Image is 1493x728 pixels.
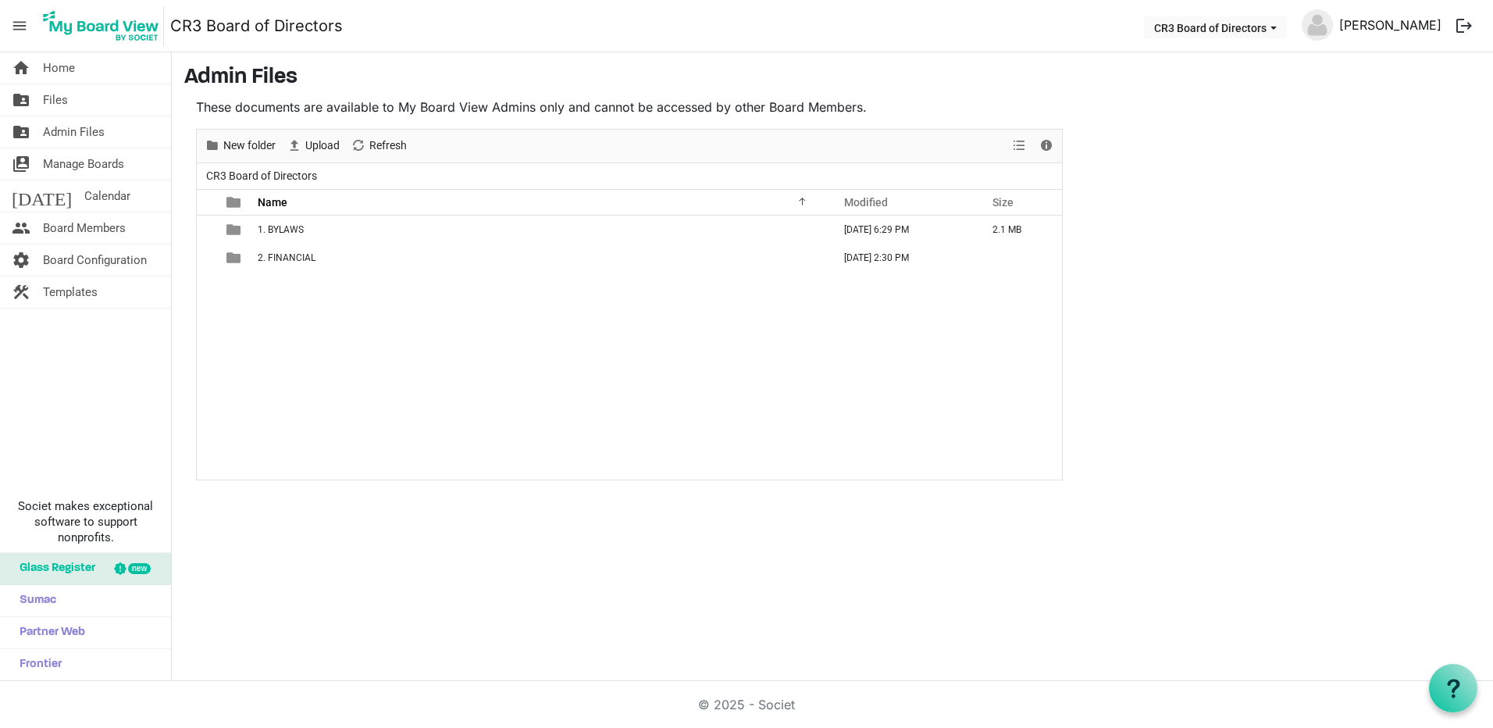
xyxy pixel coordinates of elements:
[1007,130,1033,162] div: View
[38,6,170,45] a: My Board View Logo
[12,212,30,244] span: people
[128,563,151,574] div: new
[12,585,56,616] span: Sumac
[184,65,1481,91] h3: Admin Files
[222,136,277,155] span: New folder
[217,216,253,244] td: is template cell column header type
[12,617,85,648] span: Partner Web
[5,11,34,41] span: menu
[368,136,408,155] span: Refresh
[976,216,1062,244] td: 2.1 MB is template cell column header Size
[43,244,147,276] span: Board Configuration
[12,52,30,84] span: home
[345,130,412,162] div: Refresh
[43,212,126,244] span: Board Members
[43,84,68,116] span: Files
[698,697,795,712] a: © 2025 - Societ
[258,252,315,263] span: 2. FINANCIAL
[203,166,320,186] span: CR3 Board of Directors
[43,116,105,148] span: Admin Files
[84,180,130,212] span: Calendar
[12,649,62,680] span: Frontier
[12,180,72,212] span: [DATE]
[253,244,828,272] td: 2. FINANCIAL is template cell column header Name
[828,244,976,272] td: October 04, 2025 2:30 PM column header Modified
[828,216,976,244] td: October 04, 2025 6:29 PM column header Modified
[38,6,164,45] img: My Board View Logo
[12,84,30,116] span: folder_shared
[1036,136,1057,155] button: Details
[12,277,30,308] span: construction
[348,136,410,155] button: Refresh
[199,130,281,162] div: New folder
[281,130,345,162] div: Upload
[1448,9,1481,42] button: logout
[202,136,279,155] button: New folder
[217,244,253,272] td: is template cell column header type
[196,98,1063,116] p: These documents are available to My Board View Admins only and cannot be accessed by other Board ...
[976,244,1062,272] td: is template cell column header Size
[1010,136,1028,155] button: View dropdownbutton
[253,216,828,244] td: 1. BYLAWS is template cell column header Name
[43,148,124,180] span: Manage Boards
[284,136,343,155] button: Upload
[12,116,30,148] span: folder_shared
[43,52,75,84] span: Home
[7,498,164,545] span: Societ makes exceptional software to support nonprofits.
[992,196,1014,209] span: Size
[1302,9,1333,41] img: no-profile-picture.svg
[258,224,304,235] span: 1. BYLAWS
[304,136,341,155] span: Upload
[12,553,95,584] span: Glass Register
[844,196,888,209] span: Modified
[1033,130,1060,162] div: Details
[197,244,217,272] td: checkbox
[43,277,98,308] span: Templates
[1333,9,1448,41] a: [PERSON_NAME]
[197,216,217,244] td: checkbox
[12,244,30,276] span: settings
[12,148,30,180] span: switch_account
[1144,16,1287,38] button: CR3 Board of Directors dropdownbutton
[170,10,343,41] a: CR3 Board of Directors
[258,196,287,209] span: Name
